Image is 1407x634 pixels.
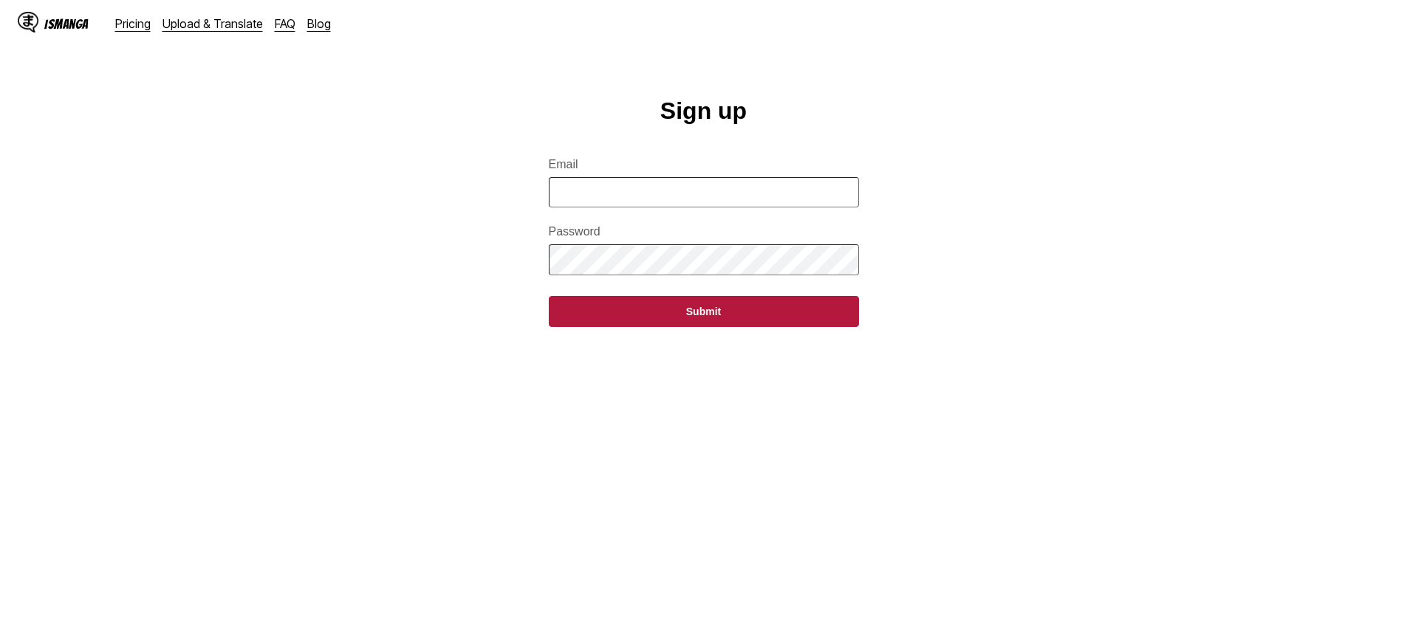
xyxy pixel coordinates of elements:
a: Upload & Translate [162,16,263,31]
a: Pricing [115,16,151,31]
img: IsManga Logo [18,12,38,32]
h1: Sign up [660,97,747,125]
label: Password [549,225,859,238]
a: FAQ [275,16,295,31]
a: Blog [307,16,331,31]
label: Email [549,158,859,171]
div: IsManga [44,17,89,31]
a: IsManga LogoIsManga [18,12,115,35]
button: Submit [549,296,859,327]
